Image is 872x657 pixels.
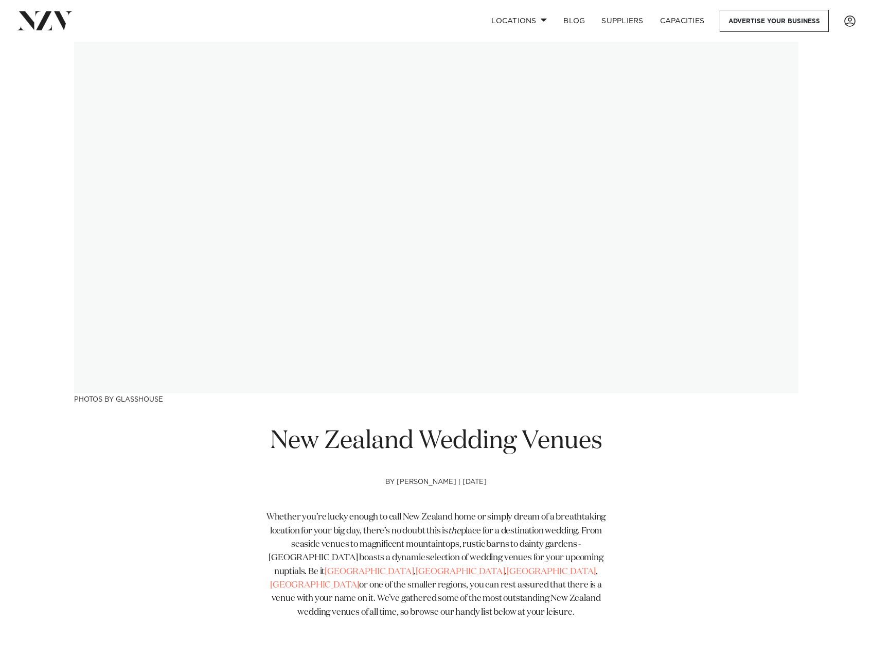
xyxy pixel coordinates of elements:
a: Locations [483,10,555,32]
a: Advertise your business [720,10,829,32]
h4: by [PERSON_NAME] | [DATE] [260,478,612,511]
a: [GEOGRAPHIC_DATA] [507,567,596,576]
a: SUPPLIERS [593,10,651,32]
h1: New Zealand Wedding Venues [260,425,612,458]
h3: Photos by Glasshouse [74,393,798,404]
a: BLOG [555,10,593,32]
img: nzv-logo.png [16,11,73,30]
span: the [448,527,461,535]
a: Capacities [652,10,713,32]
span: place for a destination wedding. From seaside venues to magnificent mountaintops, rustic barns to... [269,527,603,617]
span: Whether you’re lucky enough to call New Zealand home or simply dream of a breathtaking location f... [266,513,606,535]
a: [GEOGRAPHIC_DATA] [270,581,359,590]
a: [GEOGRAPHIC_DATA] [325,567,414,576]
a: [GEOGRAPHIC_DATA] [416,567,505,576]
